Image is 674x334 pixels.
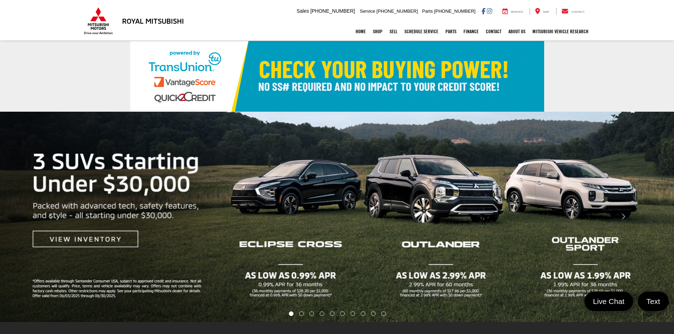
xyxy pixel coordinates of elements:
span: Contact [571,10,584,13]
a: Instagram: Click to visit our Instagram page [487,8,492,14]
img: Mitsubishi [82,7,114,35]
a: Parts: Opens in a new tab [442,23,460,40]
img: Check Your Buying Power [130,41,544,112]
li: Go to slide number 1. [289,311,293,316]
span: [PHONE_NUMBER] [376,8,418,14]
button: Click to view next picture. [573,126,674,308]
a: Text [638,292,669,311]
li: Go to slide number 10. [381,311,386,316]
a: Mitsubishi Vehicle Research [529,23,592,40]
h3: Royal Mitsubishi [122,17,184,25]
li: Go to slide number 4. [320,311,324,316]
li: Go to slide number 2. [299,311,304,316]
a: Home [352,23,369,40]
span: Service [511,10,523,13]
a: Sell [386,23,401,40]
span: Map [543,10,549,13]
a: Contact [556,8,590,15]
a: Facebook: Click to visit our Facebook page [482,8,485,14]
span: [PHONE_NUMBER] [434,8,476,14]
li: Go to slide number 6. [340,311,345,316]
span: Service [360,8,375,14]
li: Go to slide number 8. [361,311,365,316]
a: About Us [505,23,529,40]
a: Map [530,8,554,15]
li: Go to slide number 9. [371,311,375,316]
span: Live Chat [589,297,628,306]
li: Go to slide number 3. [310,311,314,316]
span: Text [643,297,664,306]
a: Finance [460,23,482,40]
li: Go to slide number 7. [350,311,355,316]
a: Contact [482,23,505,40]
a: Live Chat [584,292,633,311]
a: Schedule Service: Opens in a new tab [401,23,442,40]
a: Service [497,8,529,15]
a: Shop [369,23,386,40]
span: Parts [422,8,433,14]
li: Go to slide number 5. [330,311,335,316]
span: Sales [296,8,309,14]
span: [PHONE_NUMBER] [310,8,355,14]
